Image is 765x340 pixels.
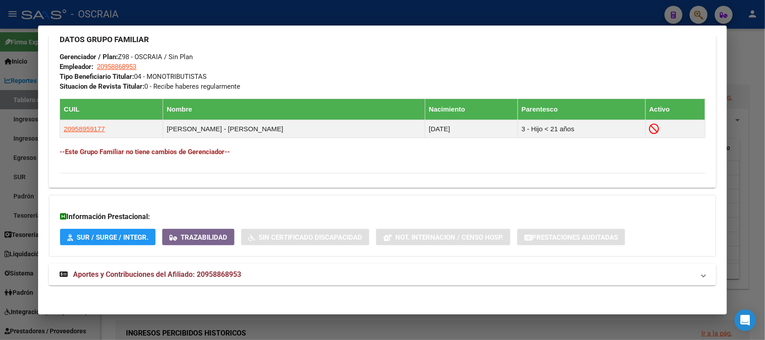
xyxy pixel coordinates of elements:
td: [PERSON_NAME] - [PERSON_NAME] [163,120,425,138]
button: Sin Certificado Discapacidad [241,229,369,245]
th: CUIL [60,99,163,120]
span: Prestaciones Auditadas [532,233,618,241]
button: SUR / SURGE / INTEGR. [60,229,156,245]
th: Nombre [163,99,425,120]
td: [DATE] [425,120,518,138]
button: Trazabilidad [162,229,234,245]
span: SUR / SURGE / INTEGR. [77,233,148,241]
th: Activo [645,99,705,120]
span: 20958959177 [64,125,105,133]
strong: Tipo Beneficiario Titular: [60,73,134,81]
th: Nacimiento [425,99,518,120]
strong: Gerenciador / Plan: [60,53,118,61]
td: 3 - Hijo < 21 años [518,120,645,138]
span: 0 - Recibe haberes regularmente [60,82,240,90]
strong: Empleador: [60,63,93,71]
h3: Información Prestacional: [60,211,704,222]
span: Not. Internacion / Censo Hosp. [395,233,503,241]
span: 20958868953 [97,63,136,71]
mat-expansion-panel-header: Aportes y Contribuciones del Afiliado: 20958868953 [49,264,716,285]
h3: DATOS GRUPO FAMILIAR [60,34,705,44]
span: Aportes y Contribuciones del Afiliado: 20958868953 [73,270,241,279]
span: 04 - MONOTRIBUTISTAS [60,73,207,81]
button: Not. Internacion / Censo Hosp. [376,229,510,245]
th: Parentesco [518,99,645,120]
strong: Situacion de Revista Titular: [60,82,144,90]
span: Sin Certificado Discapacidad [259,233,362,241]
button: Prestaciones Auditadas [517,229,625,245]
div: Open Intercom Messenger [735,310,756,331]
span: Trazabilidad [181,233,227,241]
span: Z98 - OSCRAIA / Sin Plan [60,53,193,61]
h4: --Este Grupo Familiar no tiene cambios de Gerenciador-- [60,147,705,157]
